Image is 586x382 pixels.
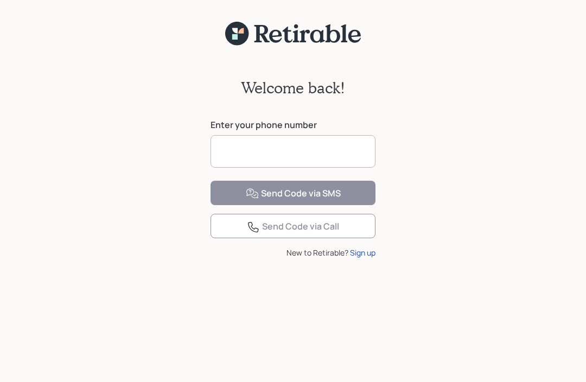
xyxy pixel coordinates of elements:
button: Send Code via Call [211,214,375,238]
h2: Welcome back! [241,79,345,97]
button: Send Code via SMS [211,181,375,205]
div: Send Code via SMS [246,187,341,200]
div: Sign up [350,247,375,258]
label: Enter your phone number [211,119,375,131]
div: New to Retirable? [211,247,375,258]
div: Send Code via Call [247,220,339,233]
